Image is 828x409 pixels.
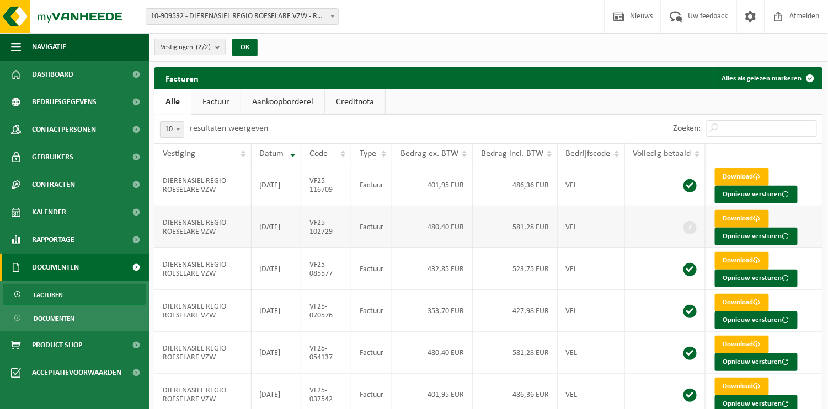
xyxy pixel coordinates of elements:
[558,248,625,290] td: VEL
[34,308,74,329] span: Documenten
[558,290,625,332] td: VEL
[392,164,473,206] td: 401,95 EUR
[154,332,252,374] td: DIERENASIEL REGIO ROESELARE VZW
[473,248,558,290] td: 523,75 EUR
[32,116,96,143] span: Contactpersonen
[473,164,558,206] td: 486,36 EUR
[146,8,339,25] span: 10-909532 - DIERENASIEL REGIO ROESELARE VZW - ROESELARE
[301,248,351,290] td: VF25-085577
[301,332,351,374] td: VF25-054137
[301,290,351,332] td: VF25-070576
[558,164,625,206] td: VEL
[34,284,63,305] span: Facturen
[351,248,392,290] td: Factuur
[154,290,252,332] td: DIERENASIEL REGIO ROESELARE VZW
[146,9,338,24] span: 10-909532 - DIERENASIEL REGIO ROESELARE VZW - ROESELARE
[633,149,691,158] span: Volledig betaald
[161,39,211,56] span: Vestigingen
[715,186,798,203] button: Opnieuw versturen
[32,61,73,88] span: Dashboard
[713,67,821,89] button: Alles als gelezen markeren
[154,206,252,248] td: DIERENASIEL REGIO ROESELARE VZW
[32,331,82,359] span: Product Shop
[232,39,258,56] button: OK
[301,206,351,248] td: VF25-102729
[715,168,769,186] a: Download
[351,164,392,206] td: Factuur
[715,294,769,311] a: Download
[241,89,324,115] a: Aankoopborderel
[715,210,769,228] a: Download
[32,254,79,281] span: Documenten
[32,143,73,171] span: Gebruikers
[154,67,210,89] h2: Facturen
[473,206,558,248] td: 581,28 EUR
[351,332,392,374] td: Factuur
[190,124,268,133] label: resultaten weergeven
[400,149,458,158] span: Bedrag ex. BTW
[558,206,625,248] td: VEL
[252,206,302,248] td: [DATE]
[325,89,385,115] a: Creditnota
[673,125,701,133] label: Zoeken:
[360,149,376,158] span: Type
[161,122,184,137] span: 10
[392,248,473,290] td: 432,85 EUR
[473,332,558,374] td: 581,28 EUR
[715,311,798,329] button: Opnieuw versturen
[301,164,351,206] td: VF25-116709
[715,270,798,287] button: Opnieuw versturen
[715,228,798,245] button: Opnieuw versturen
[558,332,625,374] td: VEL
[160,121,184,138] span: 10
[154,39,226,55] button: Vestigingen(2/2)
[715,252,769,270] a: Download
[715,378,769,395] a: Download
[252,332,302,374] td: [DATE]
[252,248,302,290] td: [DATE]
[566,149,611,158] span: Bedrijfscode
[3,284,146,305] a: Facturen
[196,44,211,51] count: (2/2)
[154,89,191,115] a: Alle
[260,149,284,158] span: Datum
[715,336,769,353] a: Download
[32,88,97,116] span: Bedrijfsgegevens
[252,164,302,206] td: [DATE]
[32,33,66,61] span: Navigatie
[191,89,241,115] a: Factuur
[32,359,121,386] span: Acceptatievoorwaarden
[351,206,392,248] td: Factuur
[3,308,146,329] a: Documenten
[715,353,798,371] button: Opnieuw versturen
[392,206,473,248] td: 480,40 EUR
[154,248,252,290] td: DIERENASIEL REGIO ROESELARE VZW
[163,149,195,158] span: Vestiging
[32,171,75,198] span: Contracten
[473,290,558,332] td: 427,98 EUR
[481,149,543,158] span: Bedrag incl. BTW
[32,226,74,254] span: Rapportage
[252,290,302,332] td: [DATE]
[351,290,392,332] td: Factuur
[392,290,473,332] td: 353,70 EUR
[309,149,328,158] span: Code
[392,332,473,374] td: 480,40 EUR
[154,164,252,206] td: DIERENASIEL REGIO ROESELARE VZW
[32,198,66,226] span: Kalender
